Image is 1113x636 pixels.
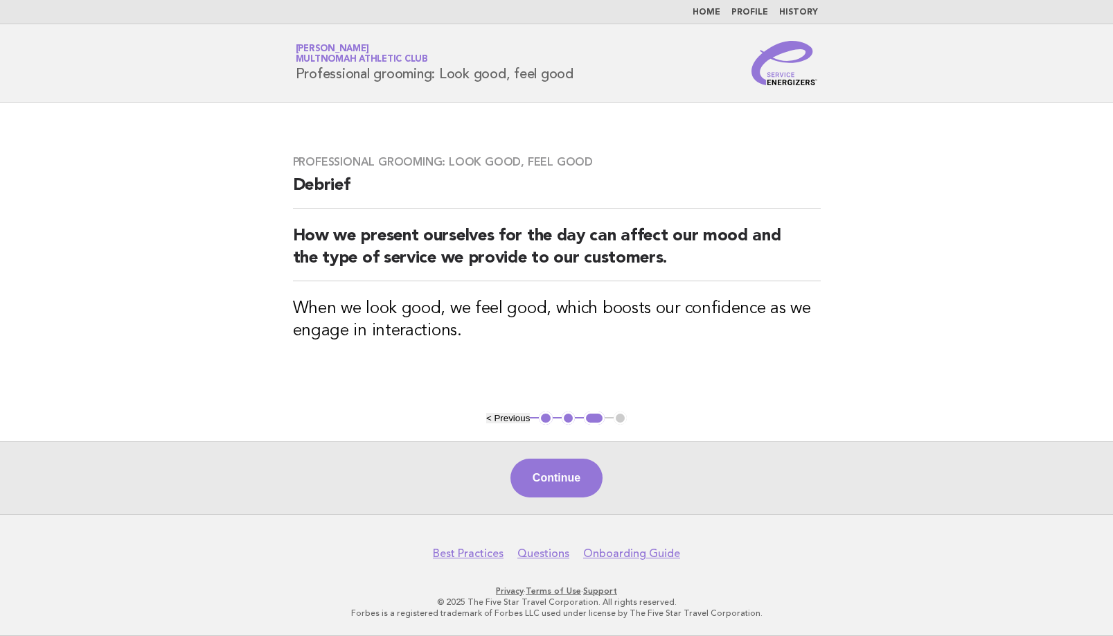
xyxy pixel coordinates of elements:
img: Service Energizers [751,41,818,85]
a: History [779,8,818,17]
a: Privacy [496,586,524,596]
h3: Professional grooming: Look good, feel good [293,155,821,169]
a: Questions [517,547,569,560]
a: Profile [731,8,768,17]
a: Support [583,586,617,596]
h2: How we present ourselves for the day can affect our mood and the type of service we provide to ou... [293,225,821,281]
p: © 2025 The Five Star Travel Corporation. All rights reserved. [133,597,981,608]
p: · · [133,585,981,597]
p: Forbes is a registered trademark of Forbes LLC used under license by The Five Star Travel Corpora... [133,608,981,619]
button: 3 [584,412,604,425]
button: 2 [562,412,576,425]
button: < Previous [486,413,530,423]
a: Best Practices [433,547,504,560]
h3: When we look good, we feel good, which boosts our confidence as we engage in interactions. [293,298,821,342]
a: Home [693,8,720,17]
h2: Debrief [293,175,821,209]
a: [PERSON_NAME]Multnomah Athletic Club [296,44,428,64]
a: Onboarding Guide [583,547,680,560]
h1: Professional grooming: Look good, feel good [296,45,573,81]
button: 1 [539,412,553,425]
span: Multnomah Athletic Club [296,55,428,64]
a: Terms of Use [526,586,581,596]
button: Continue [510,459,603,497]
